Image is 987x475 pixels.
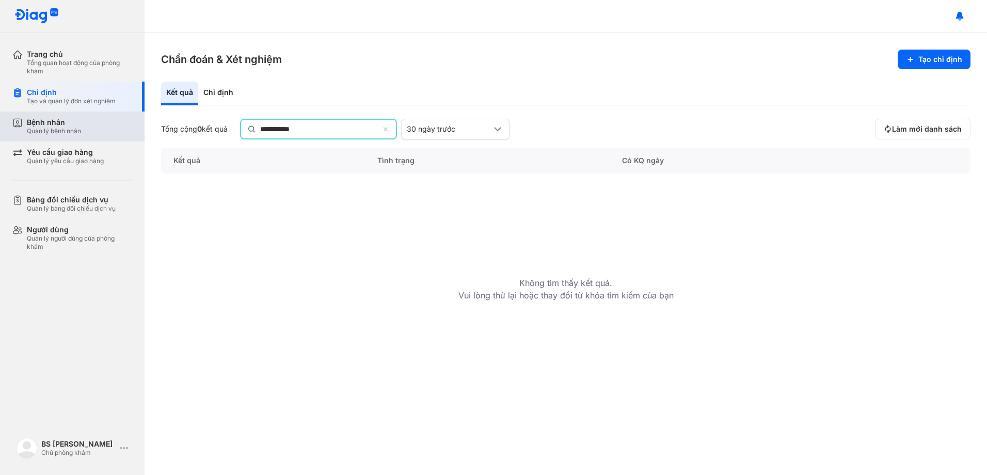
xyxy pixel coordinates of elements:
[27,97,116,105] div: Tạo và quản lý đơn xét nghiệm
[161,82,198,105] div: Kết quả
[161,52,282,67] h3: Chẩn đoán & Xét nghiệm
[875,119,970,139] button: Làm mới danh sách
[365,148,610,173] div: Tình trạng
[27,195,116,204] div: Bảng đối chiếu dịch vụ
[14,8,59,24] img: logo
[27,148,104,157] div: Yêu cầu giao hàng
[27,59,132,75] div: Tổng quan hoạt động của phòng khám
[198,82,238,105] div: Chỉ định
[27,225,132,234] div: Người dùng
[161,148,365,173] div: Kết quả
[27,118,81,127] div: Bệnh nhân
[407,124,491,134] div: 30 ngày trước
[610,148,873,173] div: Có KQ ngày
[27,234,132,251] div: Quản lý người dùng của phòng khám
[27,157,104,165] div: Quản lý yêu cầu giao hàng
[892,124,962,134] span: Làm mới danh sách
[41,439,116,449] div: BS [PERSON_NAME]
[27,50,132,59] div: Trang chủ
[41,449,116,457] div: Chủ phòng khám
[27,204,116,213] div: Quản lý bảng đối chiếu dịch vụ
[458,173,674,302] div: Không tìm thấy kết quả. Vui lòng thử lại hoặc thay đổi từ khóa tìm kiếm của bạn
[161,124,228,134] div: Tổng cộng kết quả
[898,50,970,69] button: Tạo chỉ định
[197,124,202,133] span: 0
[27,88,116,97] div: Chỉ định
[17,438,37,458] img: logo
[27,127,81,135] div: Quản lý bệnh nhân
